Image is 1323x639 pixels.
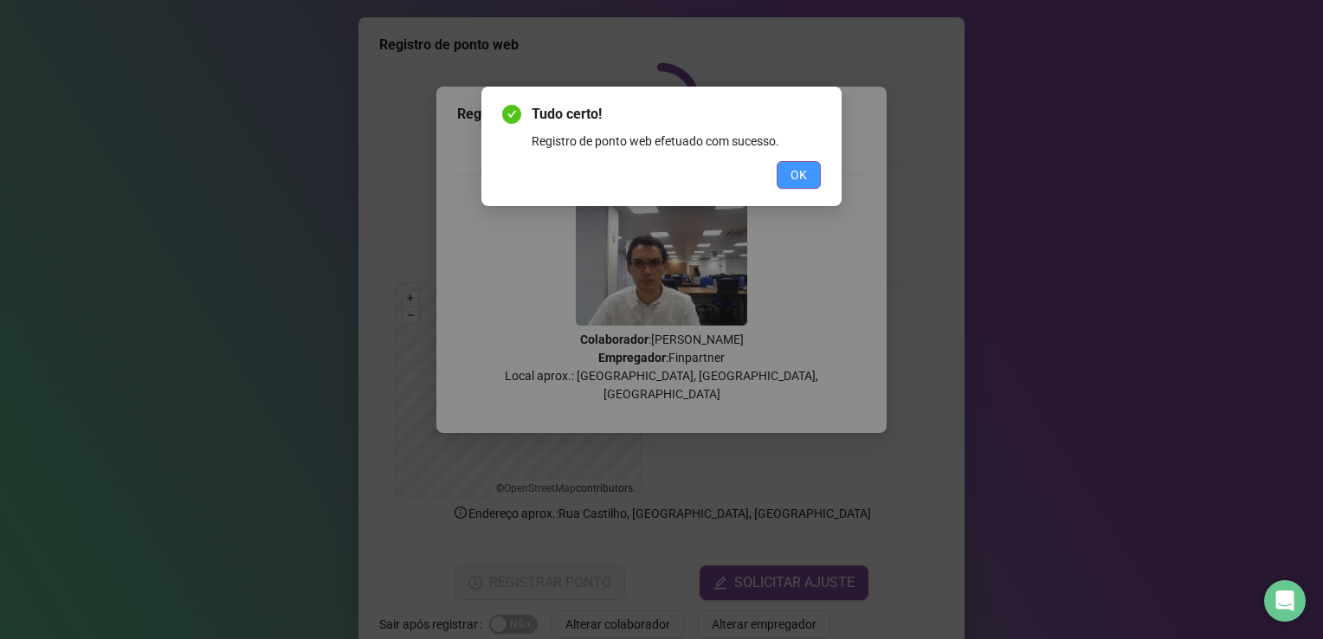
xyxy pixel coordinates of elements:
span: check-circle [502,105,521,124]
div: Open Intercom Messenger [1264,580,1306,622]
div: Registro de ponto web efetuado com sucesso. [532,132,821,151]
button: OK [777,161,821,189]
span: Tudo certo! [532,104,821,125]
span: OK [791,165,807,184]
